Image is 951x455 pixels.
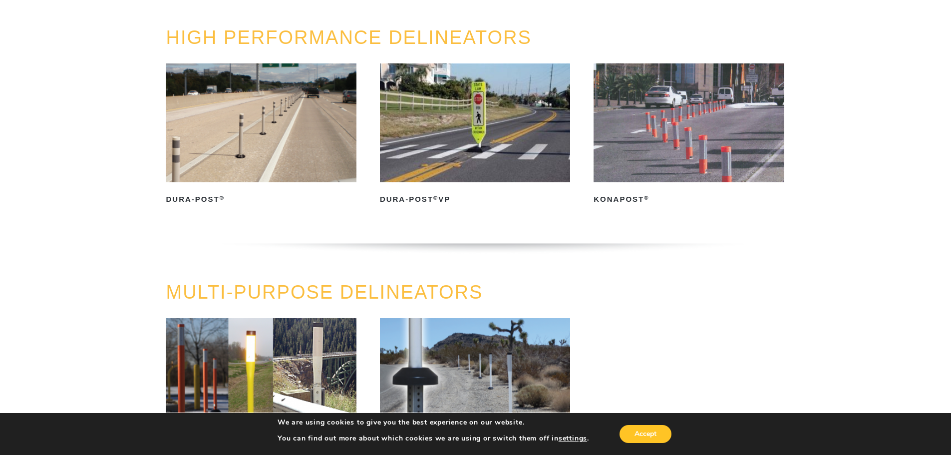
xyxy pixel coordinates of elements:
[594,191,784,207] h2: KonaPost
[644,195,649,201] sup: ®
[433,195,438,201] sup: ®
[594,63,784,207] a: KonaPost®
[380,191,570,207] h2: Dura-Post VP
[166,63,356,207] a: Dura-Post®
[166,27,531,48] a: HIGH PERFORMANCE DELINEATORS
[559,434,587,443] button: settings
[220,195,225,201] sup: ®
[278,418,589,427] p: We are using cookies to give you the best experience on our website.
[620,425,671,443] button: Accept
[166,191,356,207] h2: Dura-Post
[278,434,589,443] p: You can find out more about which cookies we are using or switch them off in .
[380,63,570,207] a: Dura-Post®VP
[166,282,483,303] a: MULTI-PURPOSE DELINEATORS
